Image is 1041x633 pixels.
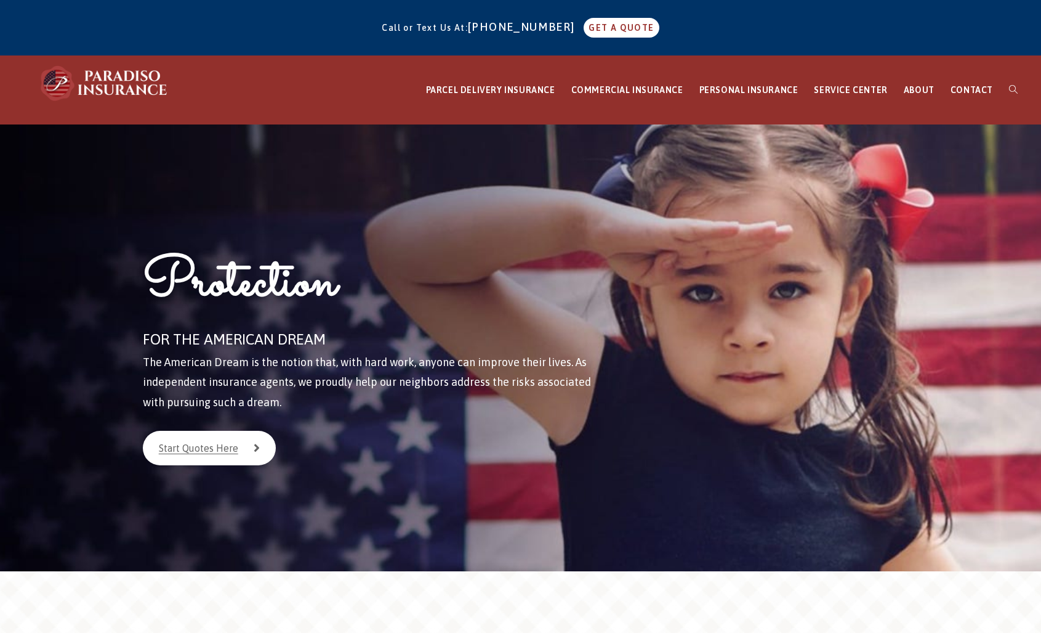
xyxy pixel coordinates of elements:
[143,331,326,348] span: FOR THE AMERICAN DREAM
[143,431,276,465] a: Start Quotes Here
[571,85,683,95] span: COMMERCIAL INSURANCE
[143,248,601,326] h1: Protection
[951,85,993,95] span: CONTACT
[143,356,591,409] span: The American Dream is the notion that, with hard work, anyone can improve their lives. As indepen...
[806,56,895,125] a: SERVICE CENTER
[943,56,1001,125] a: CONTACT
[426,85,555,95] span: PARCEL DELIVERY INSURANCE
[563,56,691,125] a: COMMERCIAL INSURANCE
[814,85,887,95] span: SERVICE CENTER
[896,56,943,125] a: ABOUT
[691,56,806,125] a: PERSONAL INSURANCE
[468,20,581,33] a: [PHONE_NUMBER]
[418,56,563,125] a: PARCEL DELIVERY INSURANCE
[37,65,172,102] img: Paradiso Insurance
[904,85,934,95] span: ABOUT
[584,18,659,38] a: GET A QUOTE
[699,85,798,95] span: PERSONAL INSURANCE
[382,23,468,33] span: Call or Text Us At:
